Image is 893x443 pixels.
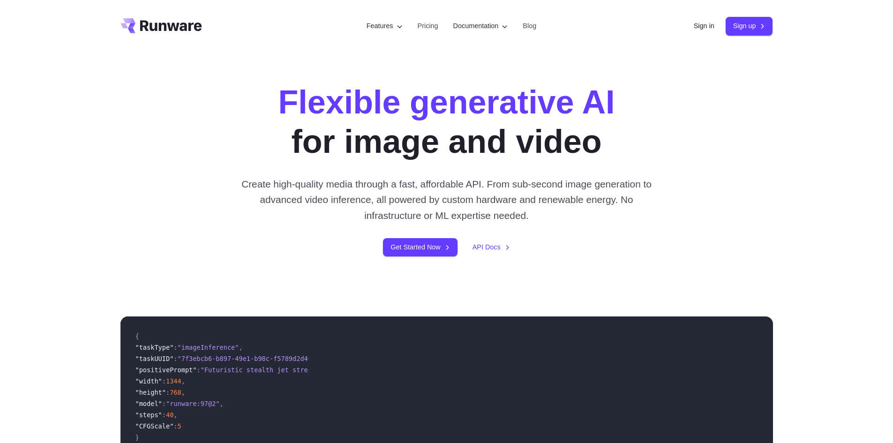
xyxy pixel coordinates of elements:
[162,400,166,407] span: :
[173,344,177,351] span: :
[383,238,457,256] a: Get Started Now
[201,366,550,374] span: "Futuristic stealth jet streaking through a neon-lit cityscape with glowing purple exhaust"
[220,400,224,407] span: ,
[418,21,438,31] a: Pricing
[166,377,181,385] span: 1344
[162,411,166,419] span: :
[278,84,615,120] strong: Flexible generative AI
[135,400,162,407] span: "model"
[239,344,242,351] span: ,
[166,400,220,407] span: "runware:97@2"
[173,422,177,430] span: :
[367,21,403,31] label: Features
[694,21,714,31] a: Sign in
[135,366,197,374] span: "positivePrompt"
[135,355,174,362] span: "taskUUID"
[453,21,508,31] label: Documentation
[135,422,174,430] span: "CFGScale"
[473,242,510,253] a: API Docs
[135,434,139,441] span: }
[178,344,239,351] span: "imageInference"
[170,389,181,396] span: 768
[181,389,185,396] span: ,
[120,18,202,33] a: Go to /
[523,21,536,31] a: Blog
[166,389,170,396] span: :
[135,377,162,385] span: "width"
[726,17,773,35] a: Sign up
[196,366,200,374] span: :
[278,83,615,161] h1: for image and video
[135,389,166,396] span: "height"
[135,344,174,351] span: "taskType"
[135,411,162,419] span: "steps"
[178,355,323,362] span: "7f3ebcb6-b897-49e1-b98c-f5789d2d40d7"
[238,176,655,223] p: Create high-quality media through a fast, affordable API. From sub-second image generation to adv...
[173,411,177,419] span: ,
[178,422,181,430] span: 5
[135,332,139,340] span: {
[181,377,185,385] span: ,
[166,411,173,419] span: 40
[162,377,166,385] span: :
[173,355,177,362] span: :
